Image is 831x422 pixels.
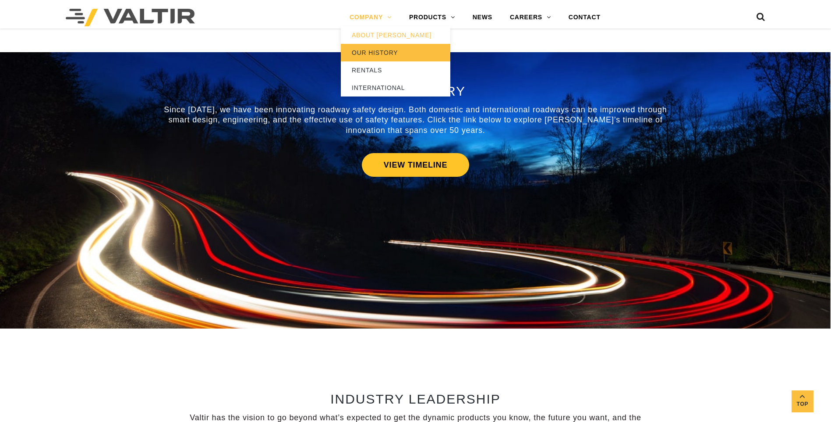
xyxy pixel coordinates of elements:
[501,9,560,26] a: CAREERS
[341,9,400,26] a: COMPANY
[341,26,450,44] a: ABOUT [PERSON_NAME]
[464,9,501,26] a: NEWS
[341,61,450,79] a: RENTALS
[400,9,464,26] a: PRODUCTS
[164,105,667,135] span: Since [DATE], we have been innovating roadway safety design. Both domestic and international road...
[66,9,195,26] img: Valtir
[159,392,672,406] h2: INDUSTRY LEADERSHIP
[362,153,469,177] a: VIEW TIMELINE
[560,9,609,26] a: CONTACT
[792,399,813,409] span: Top
[792,390,813,412] a: Top
[341,44,450,61] a: OUR HISTORY
[341,79,450,97] a: INTERNATIONAL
